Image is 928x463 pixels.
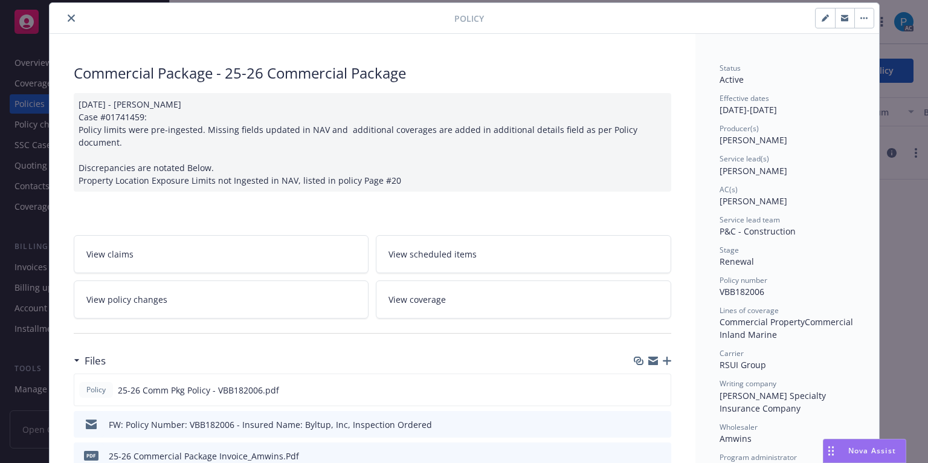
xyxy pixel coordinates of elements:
span: Program administrator [720,452,797,462]
span: Effective dates [720,93,769,103]
span: Policy [454,12,484,25]
div: FW: Policy Number: VBB182006 - Insured Name: Byltup, Inc, Inspection Ordered [109,418,432,431]
div: [DATE] - [DATE] [720,93,855,116]
span: View policy changes [86,293,167,306]
button: download file [636,418,646,431]
a: View coverage [376,280,671,319]
span: Lines of coverage [720,305,779,316]
span: [PERSON_NAME] [720,195,787,207]
span: View scheduled items [388,248,477,261]
span: Renewal [720,256,754,267]
a: View claims [74,235,369,273]
h3: Files [85,353,106,369]
span: Amwins [720,433,752,444]
button: Nova Assist [823,439,906,463]
a: View policy changes [74,280,369,319]
a: View scheduled items [376,235,671,273]
span: View coverage [388,293,446,306]
span: Stage [720,245,739,255]
span: Status [720,63,741,73]
span: [PERSON_NAME] [720,134,787,146]
div: Commercial Package - 25-26 Commercial Package [74,63,671,83]
span: AC(s) [720,184,738,195]
span: Wholesaler [720,422,758,432]
span: Policy number [720,275,767,285]
span: [PERSON_NAME] [720,165,787,176]
span: Active [720,74,744,85]
span: Nova Assist [848,445,896,456]
span: Carrier [720,348,744,358]
button: download file [636,384,645,397]
div: Drag to move [823,439,839,462]
span: VBB182006 [720,286,764,297]
div: Files [74,353,106,369]
span: 25-26 Comm Pkg Policy - VBB182006.pdf [118,384,279,397]
span: Service lead team [720,215,780,225]
span: P&C - Construction [720,225,796,237]
span: RSUI Group [720,359,766,371]
span: [PERSON_NAME] Specialty Insurance Company [720,390,828,414]
span: View claims [86,248,134,261]
span: Writing company [720,378,776,389]
button: preview file [656,418,666,431]
span: Policy [84,384,108,395]
button: download file [636,450,646,462]
button: preview file [656,450,666,462]
span: Producer(s) [720,123,759,134]
button: close [64,11,79,25]
span: Pdf [84,451,98,460]
button: preview file [655,384,666,397]
div: [DATE] - [PERSON_NAME] Case #01741459: Policy limits were pre-ingested. Missing fields updated in... [74,93,671,192]
span: Commercial Property [720,316,805,328]
span: Commercial Inland Marine [720,316,855,340]
div: 25-26 Commercial Package Invoice_Amwins.Pdf [109,450,299,462]
span: Service lead(s) [720,154,769,164]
